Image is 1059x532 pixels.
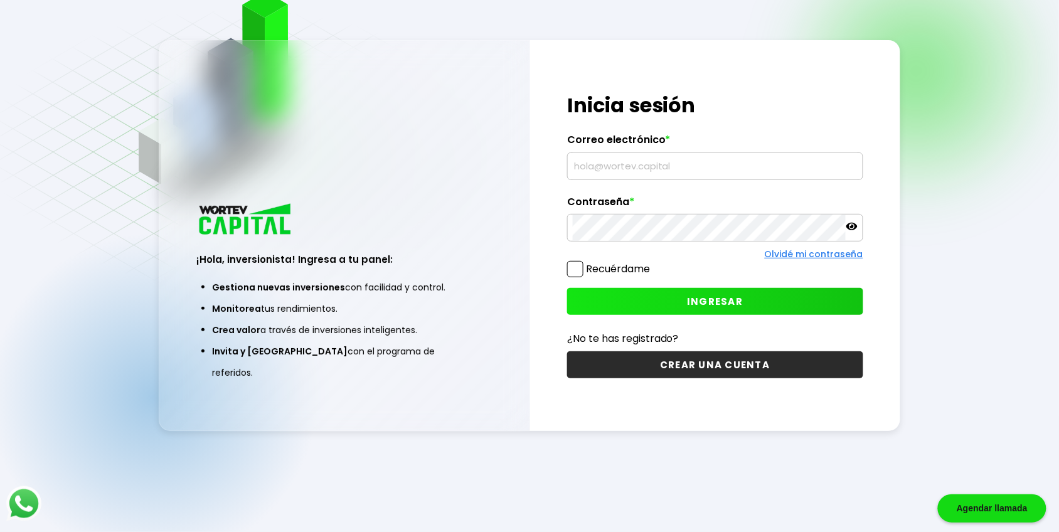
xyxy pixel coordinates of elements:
[573,153,858,179] input: hola@wortev.capital
[567,288,863,315] button: INGRESAR
[212,302,261,315] span: Monitorea
[567,351,863,378] button: CREAR UNA CUENTA
[212,341,477,383] li: con el programa de referidos.
[212,277,477,298] li: con facilidad y control.
[212,298,477,319] li: tus rendimientos.
[196,202,295,239] img: logo_wortev_capital
[6,486,41,521] img: logos_whatsapp-icon.242b2217.svg
[567,134,863,152] label: Correo electrónico
[567,331,863,378] a: ¿No te has registrado?CREAR UNA CUENTA
[196,252,492,267] h3: ¡Hola, inversionista! Ingresa a tu panel:
[938,494,1046,523] div: Agendar llamada
[212,281,345,294] span: Gestiona nuevas inversiones
[212,319,477,341] li: a través de inversiones inteligentes.
[212,324,260,336] span: Crea valor
[765,248,863,260] a: Olvidé mi contraseña
[567,196,863,215] label: Contraseña
[567,90,863,120] h1: Inicia sesión
[212,345,348,358] span: Invita y [GEOGRAPHIC_DATA]
[586,262,650,276] label: Recuérdame
[567,331,863,346] p: ¿No te has registrado?
[687,295,743,308] span: INGRESAR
